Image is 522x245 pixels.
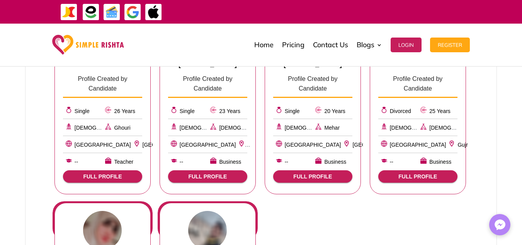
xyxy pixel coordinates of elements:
[174,173,241,180] span: FULL PROFILE
[273,170,352,183] button: FULL PROFILE
[103,3,121,21] img: Credit Cards
[285,108,300,114] span: Single
[457,142,485,148] span: Gujranwala
[75,158,78,167] span: --
[114,125,130,131] span: Ghouri
[393,75,442,92] span: Profile Created by Candidate
[247,142,260,148] span: Gojra
[429,125,490,131] span: [DEMOGRAPHIC_DATA]
[390,158,393,167] span: --
[324,108,345,114] span: 20 Years
[492,217,508,233] img: Messenger
[429,158,451,167] span: Business
[384,173,451,180] span: FULL PROFILE
[285,142,341,148] span: [GEOGRAPHIC_DATA]
[143,142,199,148] span: [GEOGRAPHIC_DATA]
[390,125,451,131] span: [DEMOGRAPHIC_DATA]
[288,75,337,92] span: Profile Created by Candidate
[378,170,457,183] button: FULL PROFILE
[82,3,100,21] img: EasyPaisa-icon
[183,75,232,92] span: Profile Created by Candidate
[430,38,470,52] button: Register
[324,158,346,167] span: Business
[429,108,451,114] span: 25 Years
[313,26,348,64] a: Contact Us
[219,108,240,114] span: 23 Years
[391,38,422,52] button: Login
[168,170,247,183] button: FULL PROFILE
[324,125,340,131] span: Mehar
[391,26,422,64] a: Login
[114,108,135,114] span: 26 Years
[430,26,470,64] a: Register
[75,142,131,148] span: [GEOGRAPHIC_DATA]
[180,158,183,167] span: --
[114,158,133,167] span: Teacher
[390,142,446,148] span: [GEOGRAPHIC_DATA]
[145,3,162,21] img: ApplePay-icon
[357,26,382,64] a: Blogs
[180,125,240,131] span: [DEMOGRAPHIC_DATA]
[390,108,411,114] span: Divorced
[279,173,346,180] span: FULL PROFILE
[285,158,288,167] span: --
[75,108,90,114] span: Single
[180,142,236,148] span: [GEOGRAPHIC_DATA]
[254,26,274,64] a: Home
[78,75,127,92] span: Profile Created by Candidate
[75,125,135,131] span: [DEMOGRAPHIC_DATA]
[219,125,280,131] span: [DEMOGRAPHIC_DATA]
[124,3,141,21] img: GooglePay-icon
[285,125,345,131] span: [DEMOGRAPHIC_DATA]
[63,170,142,183] button: FULL PROFILE
[60,3,78,21] img: JazzCash-icon
[180,108,195,114] span: Single
[282,26,304,64] a: Pricing
[69,173,136,180] span: FULL PROFILE
[352,142,409,148] span: [GEOGRAPHIC_DATA]
[219,158,241,167] span: Business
